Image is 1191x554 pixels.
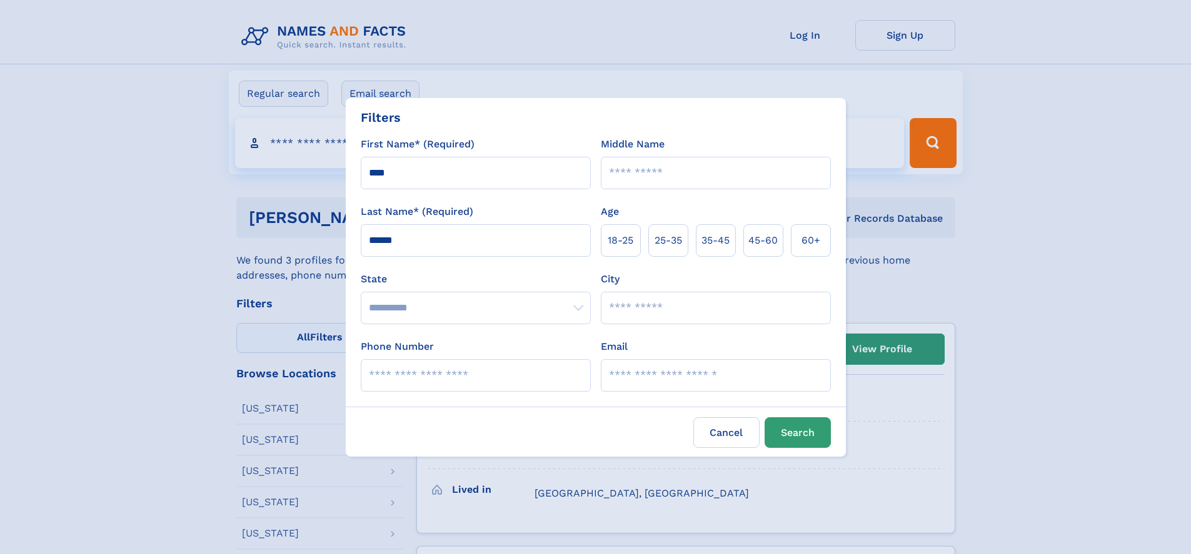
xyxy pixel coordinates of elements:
[765,417,831,448] button: Search
[608,233,633,248] span: 18‑25
[802,233,820,248] span: 60+
[701,233,730,248] span: 35‑45
[361,137,475,152] label: First Name* (Required)
[601,272,620,287] label: City
[361,339,434,354] label: Phone Number
[693,417,760,448] label: Cancel
[361,272,591,287] label: State
[601,339,628,354] label: Email
[748,233,778,248] span: 45‑60
[361,204,473,219] label: Last Name* (Required)
[601,204,619,219] label: Age
[601,137,665,152] label: Middle Name
[361,108,401,127] div: Filters
[655,233,682,248] span: 25‑35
